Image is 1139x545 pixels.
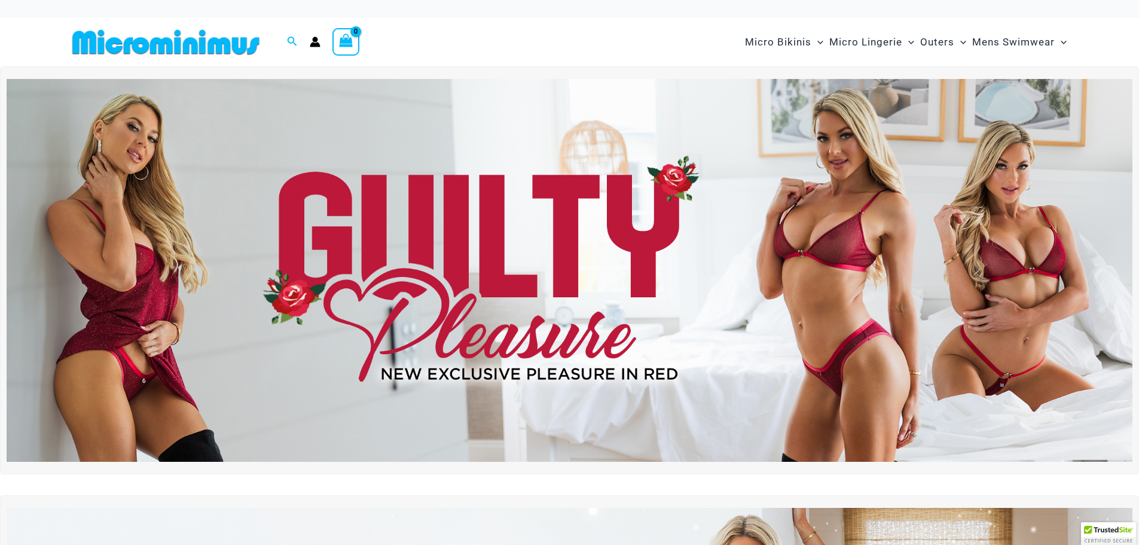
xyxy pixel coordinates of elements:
a: View Shopping Cart, empty [332,28,360,56]
nav: Site Navigation [740,22,1072,62]
span: Micro Bikinis [745,27,811,57]
a: Search icon link [287,35,298,50]
span: Mens Swimwear [972,27,1055,57]
span: Outers [920,27,954,57]
span: Menu Toggle [1055,27,1067,57]
a: Micro LingerieMenu ToggleMenu Toggle [826,24,917,60]
div: TrustedSite Certified [1081,522,1136,545]
a: Micro BikinisMenu ToggleMenu Toggle [742,24,826,60]
img: MM SHOP LOGO FLAT [68,29,264,56]
a: Mens SwimwearMenu ToggleMenu Toggle [969,24,1070,60]
span: Micro Lingerie [829,27,902,57]
span: Menu Toggle [811,27,823,57]
span: Menu Toggle [902,27,914,57]
img: Guilty Pleasures Red Lingerie [7,79,1132,462]
a: OutersMenu ToggleMenu Toggle [917,24,969,60]
span: Menu Toggle [954,27,966,57]
a: Account icon link [310,36,320,47]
